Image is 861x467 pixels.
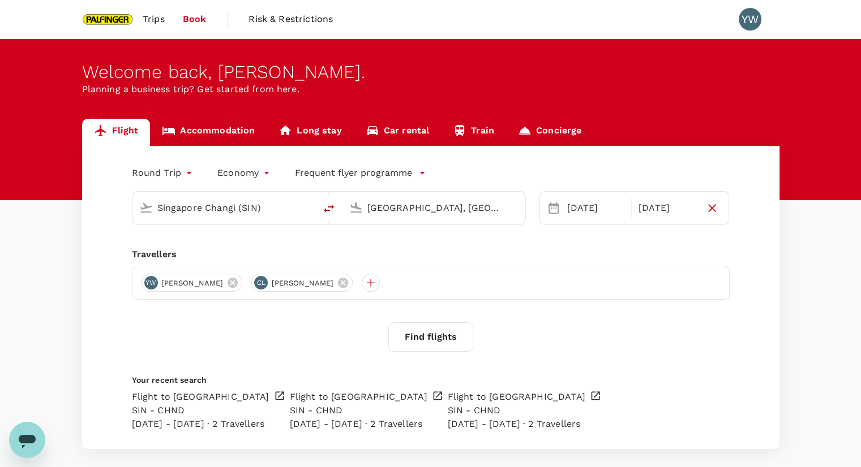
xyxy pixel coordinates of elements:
button: Open [307,206,310,209]
div: YW [144,276,158,289]
iframe: Button to launch messaging window [9,422,45,458]
span: [PERSON_NAME] [155,278,230,289]
div: [DATE] [634,197,700,219]
a: Flight [82,119,151,146]
button: Frequent flyer programme [295,166,426,180]
button: Open [517,206,520,209]
p: Planning a business trip? Get started from here. [82,83,779,96]
a: Long stay [267,119,353,146]
div: Welcome back , [PERSON_NAME] . [82,62,779,83]
button: delete [315,195,342,222]
span: Risk & Restrictions [249,12,333,26]
a: Car rental [354,119,442,146]
div: [DATE] - [DATE] · 2 Travellers [290,417,427,431]
div: Flight to [GEOGRAPHIC_DATA] [132,390,269,404]
p: Frequent flyer programme [295,166,412,180]
input: Going to [367,199,502,217]
div: Economy [217,164,272,182]
a: Accommodation [150,119,267,146]
a: Concierge [506,119,593,146]
div: [DATE] - [DATE] · 2 Travellers [132,417,269,431]
div: Travellers [132,248,730,261]
div: [DATE] [563,197,629,219]
div: SIN - CHND [448,404,585,417]
div: YW [739,8,761,31]
span: [PERSON_NAME] [264,278,340,289]
div: CL[PERSON_NAME] [251,274,353,292]
p: Your recent search [132,374,730,386]
div: SIN - CHND [132,404,269,417]
span: Book [183,12,207,26]
div: [DATE] - [DATE] · 2 Travellers [448,417,585,431]
a: Train [441,119,506,146]
div: YW[PERSON_NAME] [142,274,243,292]
div: Flight to [GEOGRAPHIC_DATA] [290,390,427,404]
span: Trips [143,12,165,26]
img: Palfinger Asia Pacific Pte Ltd [82,7,134,32]
input: Depart from [157,199,292,217]
div: Flight to [GEOGRAPHIC_DATA] [448,390,585,404]
div: SIN - CHND [290,404,427,417]
div: CL [254,276,268,289]
div: Round Trip [132,164,195,182]
button: Find flights [388,322,473,352]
